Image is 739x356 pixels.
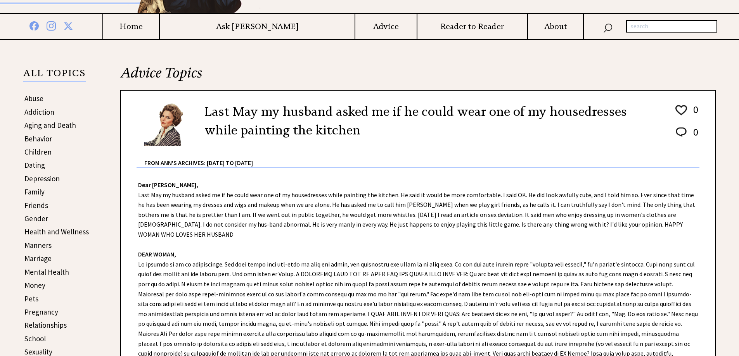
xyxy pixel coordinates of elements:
a: Relationships [24,320,67,330]
h2: Advice Topics [120,64,716,90]
a: Abuse [24,94,43,103]
a: Friends [24,201,48,210]
a: Marriage [24,254,52,263]
a: Pets [24,294,38,303]
a: Money [24,280,45,290]
a: Manners [24,241,52,250]
h2: Last May my husband asked me if he could wear one of my housedresses while painting the kitchen [204,102,663,139]
a: Depression [24,174,60,183]
a: Dating [24,160,45,170]
img: instagram%20blue.png [47,20,56,31]
a: Health and Wellness [24,227,89,236]
div: From Ann's Archives: [DATE] to [DATE] [144,147,699,167]
strong: Dear [PERSON_NAME], [138,181,198,189]
a: Addiction [24,107,54,117]
a: Gender [24,214,48,223]
img: heart_outline%201.png [674,103,688,117]
a: Ask [PERSON_NAME] [160,22,355,31]
a: Family [24,187,45,196]
a: About [528,22,583,31]
td: 0 [689,103,699,125]
a: Pregnancy [24,307,58,316]
img: search_nav.png [603,22,613,33]
a: Children [24,147,52,157]
p: ALL TOPICS [23,69,86,82]
td: 0 [689,126,699,146]
a: Aging and Death [24,120,76,130]
img: Ann6%20v2%20small.png [144,102,193,146]
strong: DEAR WOMAN, [138,250,176,258]
input: search [626,20,717,33]
a: Mental Health [24,267,69,277]
a: Home [103,22,159,31]
a: Behavior [24,134,52,143]
img: message_round%202.png [674,126,688,138]
a: Advice [355,22,417,31]
a: Reader to Reader [417,22,528,31]
a: School [24,334,46,343]
img: x%20blue.png [64,20,73,31]
img: facebook%20blue.png [29,20,39,31]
